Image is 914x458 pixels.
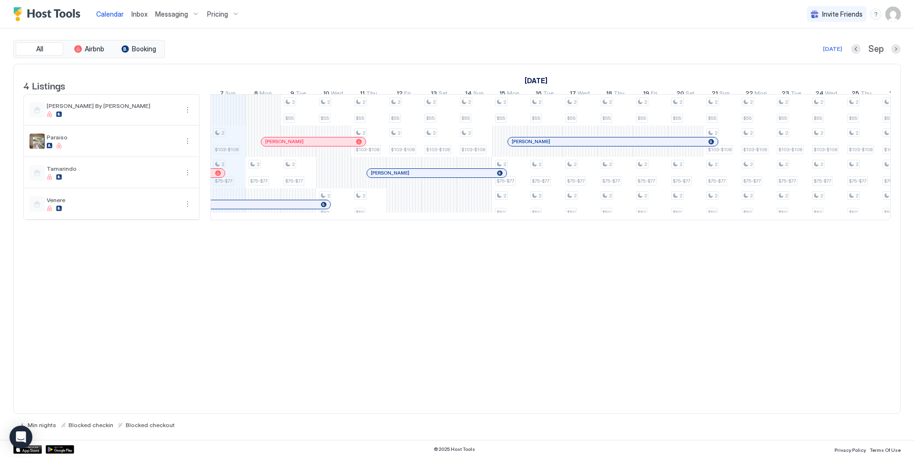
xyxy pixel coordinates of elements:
[685,89,695,99] span: Sat
[320,209,329,215] span: $50
[822,43,844,55] button: [DATE]
[13,40,165,58] div: tab-group
[614,89,625,99] span: Thu
[220,89,224,99] span: 7
[499,89,506,99] span: 15
[296,89,306,99] span: Tue
[182,104,193,116] button: More options
[673,178,690,184] span: $75-$77
[644,193,647,199] span: 2
[433,130,436,136] span: 2
[362,130,365,136] span: 2
[252,88,274,101] a: September 8, 2025
[85,45,104,53] span: Airbnb
[356,146,379,153] span: $103-$108
[362,193,365,199] span: 2
[750,161,753,167] span: 2
[885,7,901,22] div: User profile
[182,136,193,147] div: menu
[814,146,837,153] span: $103-$108
[538,99,541,105] span: 2
[891,44,901,54] button: Next month
[674,88,697,101] a: September 20, 2025
[637,115,646,121] span: $55
[574,161,576,167] span: 2
[820,161,823,167] span: 2
[852,89,859,99] span: 25
[884,146,908,153] span: $103-$108
[815,89,824,99] span: 24
[13,445,42,454] div: App Store
[30,134,45,149] div: listing image
[503,193,506,199] span: 2
[708,209,716,215] span: $50
[870,447,901,453] span: Terms Of Use
[813,88,840,101] a: September 24, 2025
[327,193,330,199] span: 2
[855,193,858,199] span: 2
[356,209,364,215] span: $50
[397,99,400,105] span: 2
[265,138,304,145] span: [PERSON_NAME]
[360,89,365,99] span: 11
[463,88,486,101] a: September 14, 2025
[676,89,684,99] span: 20
[497,178,514,184] span: $75-$77
[182,104,193,116] div: menu
[69,421,113,429] span: Blocked checkin
[791,89,801,99] span: Tue
[785,99,788,105] span: 2
[292,99,295,105] span: 2
[362,99,365,105] span: 2
[536,89,542,99] span: 16
[47,134,178,141] span: Paraiso
[321,88,346,101] a: September 10, 2025
[23,78,65,92] span: 4 Listings
[715,99,717,105] span: 2
[637,209,646,215] span: $50
[851,44,861,54] button: Previous month
[221,161,224,167] span: 2
[532,178,549,184] span: $75-$77
[285,178,303,184] span: $75-$77
[292,161,295,167] span: 2
[643,89,649,99] span: 19
[884,209,893,215] span: $50
[778,178,796,184] span: $75-$77
[785,193,788,199] span: 2
[434,446,475,452] span: © 2025 Host Tools
[538,193,541,199] span: 2
[820,130,823,136] span: 2
[497,88,522,101] a: September 15, 2025
[861,89,872,99] span: Thu
[394,88,413,101] a: September 12, 2025
[604,88,627,101] a: September 18, 2025
[290,89,294,99] span: 9
[215,146,238,153] span: $103-$108
[849,178,866,184] span: $75-$77
[567,88,592,101] a: September 17, 2025
[428,88,450,101] a: September 13, 2025
[182,167,193,178] button: More options
[13,7,85,21] a: Host Tools Logo
[849,115,857,121] span: $55
[473,89,484,99] span: Sun
[512,138,550,145] span: [PERSON_NAME]
[849,209,857,215] span: $50
[426,146,450,153] span: $103-$108
[126,421,175,429] span: Blocked checkout
[221,130,224,136] span: 2
[715,193,717,199] span: 2
[755,89,767,99] span: Mon
[503,99,506,105] span: 2
[822,10,863,19] span: Invite Friends
[47,196,178,204] span: Venere
[609,193,612,199] span: 2
[503,161,506,167] span: 2
[131,9,148,19] a: Inbox
[574,193,576,199] span: 2
[371,170,409,176] span: [PERSON_NAME]
[327,99,330,105] span: 2
[426,115,435,121] span: $55
[497,115,505,121] span: $55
